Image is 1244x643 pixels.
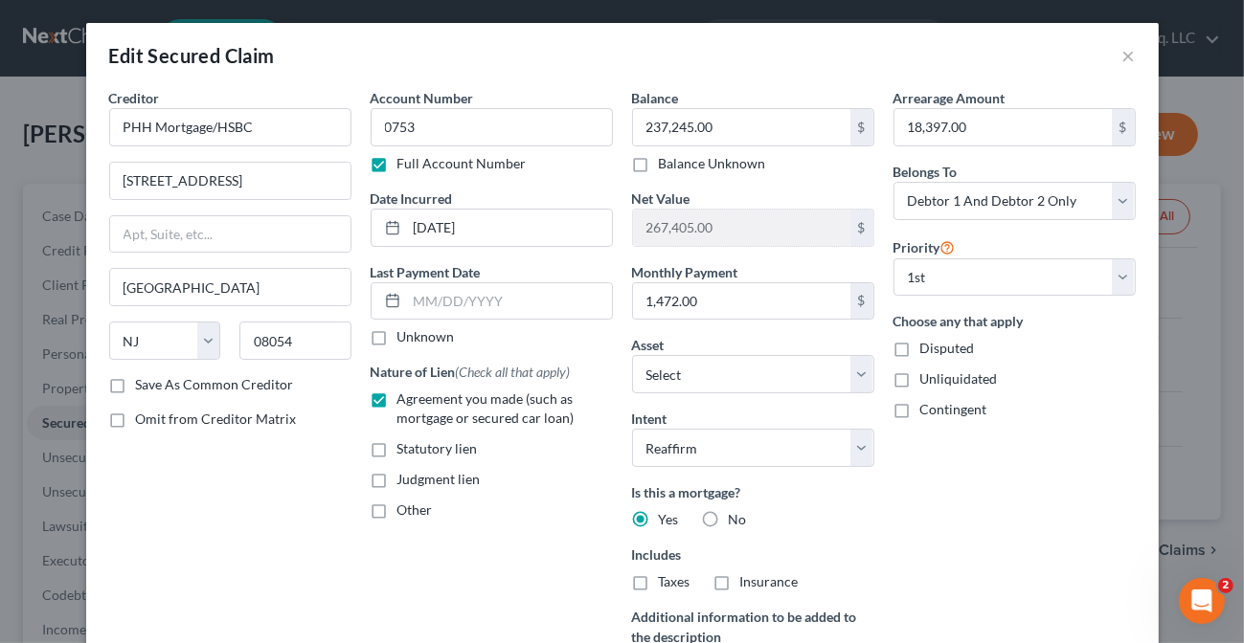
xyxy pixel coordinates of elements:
input: Enter city... [110,269,351,305]
label: Is this a mortgage? [632,482,874,502]
span: Yes [659,511,679,527]
span: Creditor [109,90,160,106]
span: 2 [1218,578,1233,593]
span: Contingent [920,401,987,417]
label: Save As Common Creditor [136,375,294,394]
label: Includes [632,544,874,565]
input: Enter zip... [239,321,351,360]
input: Enter address... [110,163,351,199]
iframe: Intercom live chat [1179,578,1225,624]
div: $ [1112,109,1135,145]
label: Net Value [632,188,690,209]
span: Disputed [920,340,975,356]
div: Edit Secured Claim [109,42,275,69]
label: Account Number [371,88,474,108]
label: Last Payment Date [371,262,481,282]
div: $ [850,109,873,145]
span: Belongs To [893,164,958,180]
label: Full Account Number [397,154,527,173]
label: Unknown [397,327,455,346]
input: -- [371,108,613,146]
input: MM/DD/YYYY [407,283,612,320]
input: 0.00 [633,210,850,246]
input: 0.00 [633,109,850,145]
span: Statutory lien [397,440,478,456]
input: 0.00 [633,283,850,320]
span: Judgment lien [397,471,481,487]
span: Insurance [740,573,799,589]
span: Unliquidated [920,370,998,387]
label: Monthly Payment [632,262,738,282]
label: Intent [632,409,667,429]
input: Search creditor by name... [109,108,351,146]
label: Priority [893,235,956,258]
span: Omit from Creditor Matrix [136,410,297,427]
span: Other [397,501,433,518]
div: $ [850,210,873,246]
label: Arrearage Amount [893,88,1006,108]
span: No [729,511,747,527]
label: Nature of Lien [371,362,571,382]
span: Taxes [659,573,690,589]
input: Apt, Suite, etc... [110,216,351,253]
span: Asset [632,337,665,353]
input: 0.00 [894,109,1112,145]
label: Choose any that apply [893,311,1136,331]
label: Balance Unknown [659,154,766,173]
span: (Check all that apply) [456,364,571,380]
input: MM/DD/YYYY [407,210,612,246]
button: × [1122,44,1136,67]
div: $ [850,283,873,320]
span: Agreement you made (such as mortgage or secured car loan) [397,390,575,426]
label: Balance [632,88,679,108]
label: Date Incurred [371,188,453,209]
